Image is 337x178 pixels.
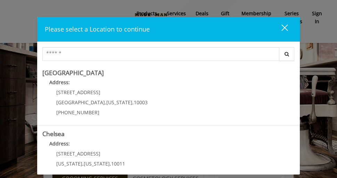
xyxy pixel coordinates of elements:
span: , [132,99,134,106]
div: close dialog [273,24,287,34]
span: [PHONE_NUMBER] [56,109,99,116]
span: [GEOGRAPHIC_DATA] [56,99,105,106]
div: Center Select [42,47,295,64]
span: [US_STATE] [56,160,82,167]
span: [STREET_ADDRESS] [56,150,100,157]
span: 10011 [111,160,125,167]
button: close dialog [269,22,292,36]
span: 10003 [134,99,148,106]
span: [STREET_ADDRESS] [56,89,100,96]
i: Search button [283,52,291,56]
b: Address: [49,79,70,86]
span: , [82,160,84,167]
span: [US_STATE] [106,99,132,106]
b: [GEOGRAPHIC_DATA] [42,69,104,77]
input: Search Center [42,47,280,61]
span: [PHONE_NUMBER] [56,170,99,177]
b: Chelsea [42,130,65,138]
span: Please select a Location to continue [45,25,150,33]
span: [US_STATE] [84,160,110,167]
span: , [105,99,106,106]
b: Address: [49,140,70,147]
span: , [110,160,111,167]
